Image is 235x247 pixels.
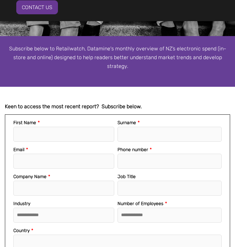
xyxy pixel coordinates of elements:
[5,103,142,110] strong: Keen to access the most recent report? Subscribe below.
[117,201,163,206] span: Number of Employees
[13,174,47,179] span: Company Name
[16,0,58,14] a: Contact Us
[13,228,30,233] span: Country
[13,120,36,125] span: First Name
[117,120,136,125] span: Surname
[117,147,148,152] span: Phone number
[7,44,228,71] p: Subscribe below to Retailwatch, Datamine's monthly overview of NZ’s electronic spend (in-store an...
[117,174,136,179] span: Job Title
[13,201,30,206] span: Industry
[13,147,24,152] span: Email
